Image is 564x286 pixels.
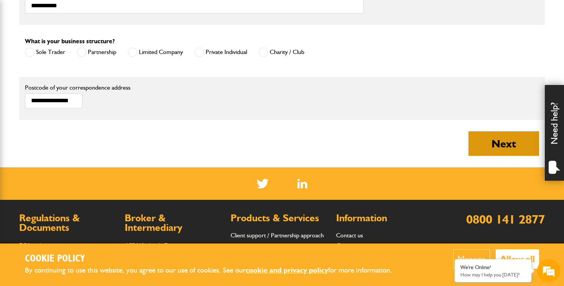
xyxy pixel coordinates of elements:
label: Charity / Club [259,47,304,57]
img: Twitter [257,179,269,188]
a: JCB Wholesale Division [125,242,184,249]
div: We're Online! [460,264,526,271]
a: 0800 141 2877 [466,212,545,227]
em: Start Chat [104,225,139,235]
a: cookie and privacy policy [246,266,328,275]
label: Partnership [77,47,116,57]
label: Sole Trader [25,47,65,57]
a: Client support / Partnership approach [231,232,324,239]
h2: Regulations & Documents [19,213,117,233]
button: Next [468,131,539,156]
button: Allow all [496,249,539,269]
input: Enter your last name [10,71,140,88]
textarea: Type your message and hit 'Enter' [10,139,140,219]
label: What is your business structure? [25,38,115,44]
input: Enter your phone number [10,116,140,133]
label: Private Individual [195,47,247,57]
img: d_20077148190_company_1631870298795_20077148190 [13,42,32,53]
h2: Cookie Policy [25,253,405,265]
h2: Broker & Intermediary [125,213,223,233]
p: How may I help you today? [460,272,526,278]
button: Manage [453,249,490,269]
input: Enter your email address [10,93,140,110]
label: Postcode of your correspondence address [25,85,142,91]
div: Need help? [545,85,564,181]
h2: Information [336,213,434,223]
a: Contact us [336,232,363,239]
div: Minimize live chat window [126,4,144,22]
h2: Products & Services [231,213,328,223]
a: FCA authorisation [19,242,64,249]
a: LinkedIn [297,179,308,188]
a: Careers [336,242,356,249]
img: Linked In [297,179,308,188]
div: Chat with us now [40,43,129,53]
p: By continuing to use this website, you agree to our use of cookies. See our for more information. [25,265,405,276]
label: Limited Company [128,47,183,57]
